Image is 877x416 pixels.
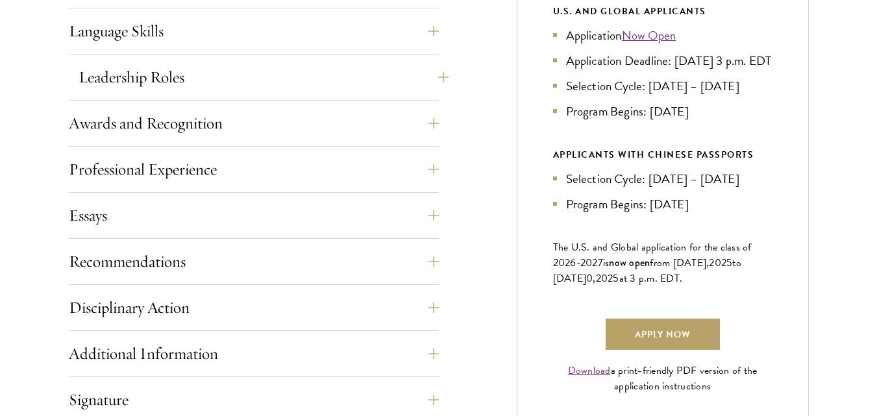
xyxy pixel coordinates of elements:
li: Selection Cycle: [DATE] – [DATE] [553,77,772,95]
span: at 3 p.m. EDT. [619,271,683,286]
button: Essays [69,200,439,231]
button: Language Skills [69,16,439,47]
span: , [593,271,595,286]
span: from [DATE], [650,255,709,271]
li: Application [553,26,772,45]
div: U.S. and Global Applicants [553,3,772,19]
span: 0 [586,271,593,286]
a: Apply Now [606,319,720,350]
button: Leadership Roles [79,62,449,93]
span: 5 [613,271,619,286]
span: to [DATE] [553,255,741,286]
span: 5 [726,255,732,271]
span: now open [609,255,650,270]
button: Awards and Recognition [69,108,439,139]
span: is [603,255,610,271]
button: Signature [69,384,439,415]
span: 6 [570,255,576,271]
a: Now Open [622,26,676,45]
span: The U.S. and Global application for the class of 202 [553,239,752,271]
button: Additional Information [69,338,439,369]
span: 202 [596,271,613,286]
li: Program Begins: [DATE] [553,102,772,121]
div: a print-friendly PDF version of the application instructions [553,363,772,394]
button: Recommendations [69,246,439,277]
li: Application Deadline: [DATE] 3 p.m. EDT [553,51,772,70]
button: Disciplinary Action [69,292,439,323]
a: Download [568,363,611,378]
button: Professional Experience [69,154,439,185]
li: Selection Cycle: [DATE] – [DATE] [553,169,772,188]
span: -202 [576,255,598,271]
div: APPLICANTS WITH CHINESE PASSPORTS [553,147,772,163]
span: 202 [709,255,726,271]
li: Program Begins: [DATE] [553,195,772,214]
span: 7 [598,255,603,271]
